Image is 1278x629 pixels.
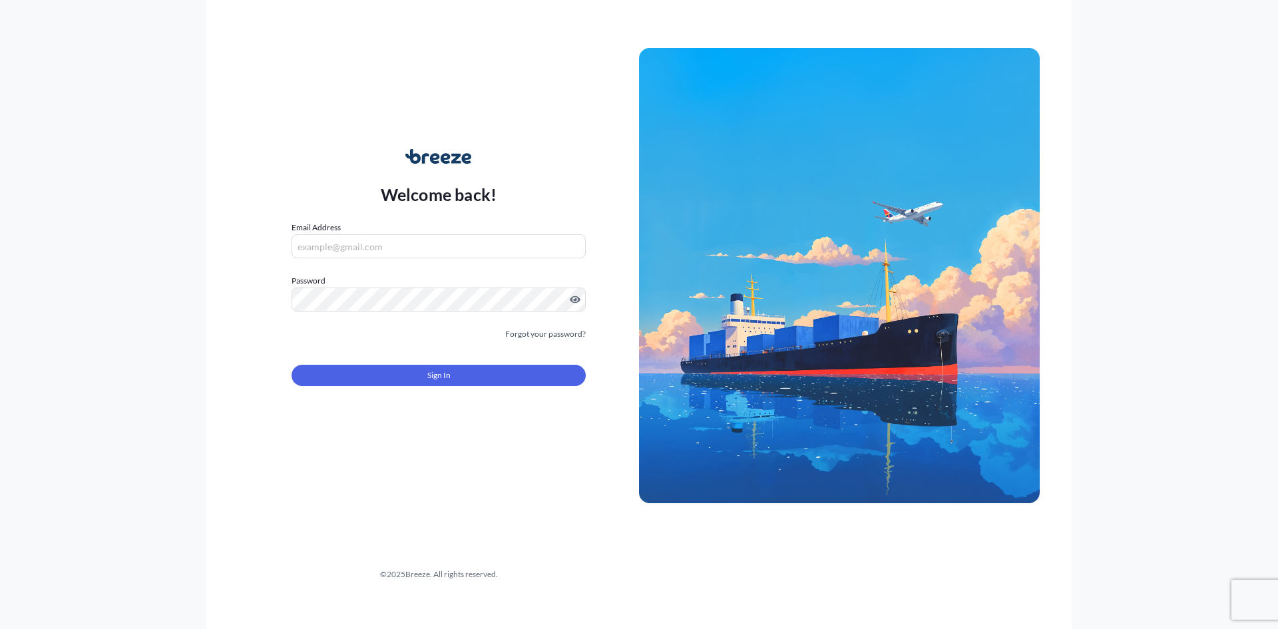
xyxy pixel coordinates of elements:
[292,221,341,234] label: Email Address
[292,234,586,258] input: example@gmail.com
[238,568,639,581] div: © 2025 Breeze. All rights reserved.
[427,369,451,382] span: Sign In
[505,327,586,341] a: Forgot your password?
[292,365,586,386] button: Sign In
[639,48,1040,503] img: Ship illustration
[292,274,586,288] label: Password
[381,184,497,205] p: Welcome back!
[570,294,580,305] button: Show password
